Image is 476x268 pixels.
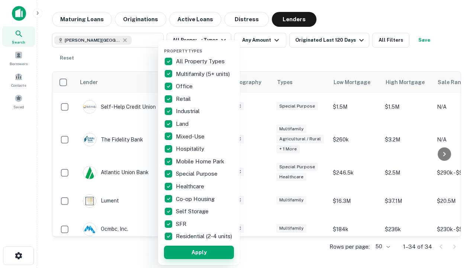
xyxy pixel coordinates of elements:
p: Retail [176,95,192,103]
p: All Property Types [176,57,226,66]
p: Co-op Housing [176,195,216,204]
p: Mobile Home Park [176,157,226,166]
span: Property Types [164,49,202,53]
button: Apply [164,246,234,259]
p: Residential (2-4 units) [176,232,234,241]
p: Industrial [176,107,201,116]
p: Office [176,82,194,91]
p: Land [176,119,190,128]
iframe: Chat Widget [439,185,476,220]
p: Self Storage [176,207,210,216]
p: Multifamily (5+ units) [176,70,231,79]
p: Mixed-Use [176,132,206,141]
p: Hospitality [176,144,206,153]
p: SFR [176,220,188,229]
p: Special Purpose [176,169,219,178]
p: Healthcare [176,182,206,191]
